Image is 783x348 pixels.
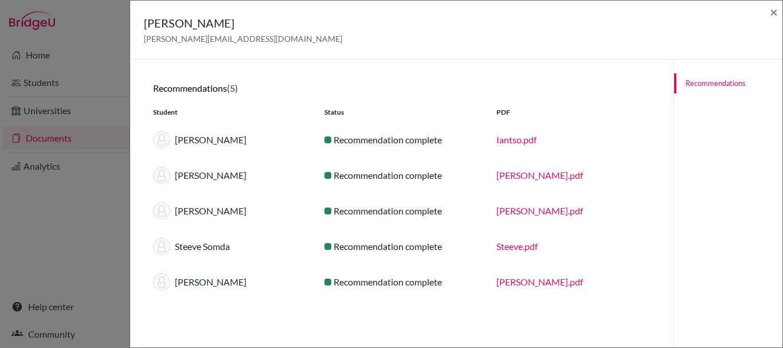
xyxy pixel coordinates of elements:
div: Steeve Somda [144,238,316,255]
div: [PERSON_NAME] [144,131,316,148]
div: [PERSON_NAME] [144,202,316,220]
h6: Recommendations [153,83,651,93]
div: Student [144,107,316,118]
span: × [770,3,778,20]
h5: [PERSON_NAME] [144,14,342,32]
a: Iantso.pdf [496,134,537,145]
img: thumb_default-9baad8e6c595f6d87dbccf3bc005204999cb094ff98a76d4c88bb8097aa52fd3.png [153,131,170,148]
img: thumb_default-9baad8e6c595f6d87dbccf3bc005204999cb094ff98a76d4c88bb8097aa52fd3.png [153,273,170,291]
a: [PERSON_NAME].pdf [496,276,583,287]
div: Recommendation complete [316,204,487,218]
a: [PERSON_NAME].pdf [496,205,583,216]
a: [PERSON_NAME].pdf [496,170,583,181]
img: thumb_default-9baad8e6c595f6d87dbccf3bc005204999cb094ff98a76d4c88bb8097aa52fd3.png [153,238,170,255]
div: [PERSON_NAME] [144,273,316,291]
div: Recommendation complete [316,275,487,289]
img: thumb_default-9baad8e6c595f6d87dbccf3bc005204999cb094ff98a76d4c88bb8097aa52fd3.png [153,202,170,220]
span: (5) [227,83,238,93]
a: Steeve.pdf [496,241,538,252]
div: PDF [488,107,659,118]
span: [PERSON_NAME][EMAIL_ADDRESS][DOMAIN_NAME] [144,34,342,44]
div: Recommendation complete [316,240,487,253]
img: thumb_default-9baad8e6c595f6d87dbccf3bc005204999cb094ff98a76d4c88bb8097aa52fd3.png [153,167,170,184]
div: Status [316,107,487,118]
button: Close [770,5,778,19]
div: Recommendation complete [316,169,487,182]
div: Recommendation complete [316,133,487,147]
a: Recommendations [674,73,782,93]
div: [PERSON_NAME] [144,167,316,184]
